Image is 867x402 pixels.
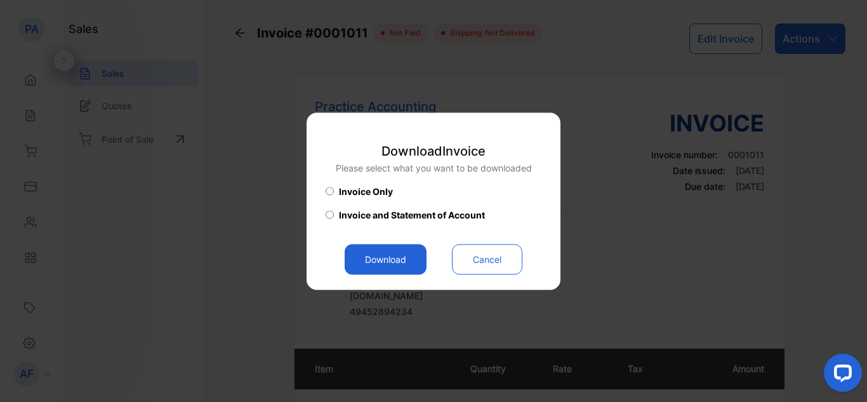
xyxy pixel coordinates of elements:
span: Invoice and Statement of Account [339,208,485,221]
span: Invoice Only [339,184,393,198]
p: Please select what you want to be downloaded [336,161,532,174]
button: Download [345,244,427,274]
p: Download Invoice [336,141,532,160]
button: Cancel [452,244,522,274]
iframe: LiveChat chat widget [814,349,867,402]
